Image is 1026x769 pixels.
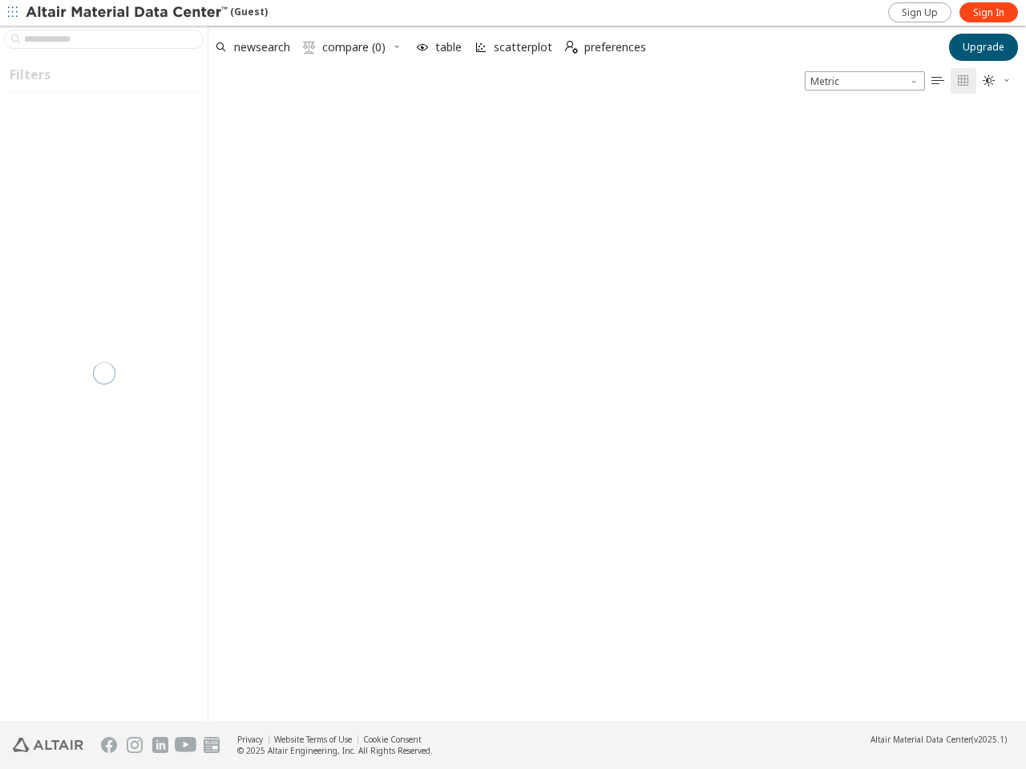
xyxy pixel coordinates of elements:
[237,745,433,756] div: © 2025 Altair Engineering, Inc. All Rights Reserved.
[363,734,422,745] a: Cookie Consent
[234,42,290,53] span: newsearch
[13,738,83,752] img: Altair Engineering
[303,41,316,54] i: 
[870,734,971,745] span: Altair Material Data Center
[888,2,951,22] a: Sign Up
[951,68,976,94] button: Tile View
[805,71,925,91] span: Metric
[983,74,996,87] i: 
[584,42,646,53] span: preferences
[963,41,1004,54] span: Upgrade
[976,68,1018,94] button: Theme
[494,42,552,53] span: scatterplot
[805,71,925,91] div: Unit System
[322,42,386,53] span: compare (0)
[973,6,1004,19] span: Sign In
[925,68,951,94] button: Table View
[870,734,1007,745] div: (v2025.1)
[902,6,938,19] span: Sign Up
[237,734,263,745] a: Privacy
[931,74,944,87] i: 
[26,5,268,21] div: (Guest)
[957,74,970,87] i: 
[949,34,1018,61] button: Upgrade
[959,2,1018,22] a: Sign In
[435,42,462,53] span: table
[26,5,230,21] img: Altair Material Data Center
[565,41,578,54] i: 
[274,734,352,745] a: Website Terms of Use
